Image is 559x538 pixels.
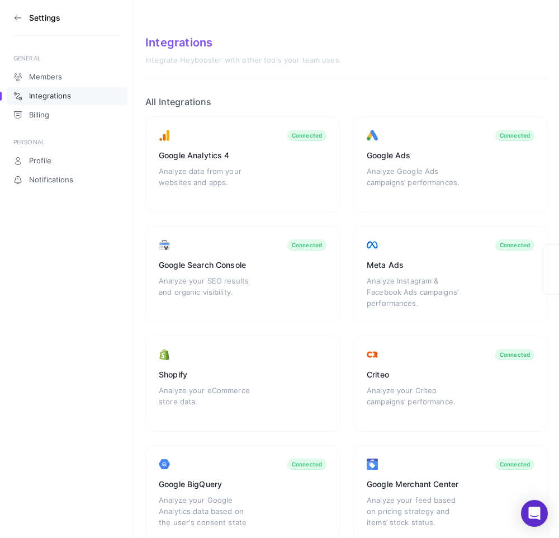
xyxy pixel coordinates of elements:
[13,138,121,147] div: PERSONAL
[159,369,326,380] div: Shopify
[29,92,71,101] span: Integrations
[29,13,60,22] h3: Settings
[145,96,548,107] h2: All Integrations
[367,369,534,380] div: Criteo
[7,68,127,86] a: Members
[367,385,465,418] div: Analyze your Criteo campaigns’ performance.
[500,132,530,139] div: Connected
[159,150,326,161] div: Google Analytics 4
[159,166,257,199] div: Analyze data from your websites and apps.
[7,171,127,189] a: Notifications
[7,106,127,124] a: Billing
[29,111,49,120] span: Billing
[13,54,121,63] div: GENERAL
[159,385,257,418] div: Analyze your eCommerce store data.
[29,157,51,166] span: Profile
[367,494,465,528] div: Analyze your feed based on pricing strategy and items’ stock status.
[500,461,530,468] div: Connected
[292,242,322,248] div: Connected
[145,56,548,65] div: Integrate Heybooster with other tools your team uses.
[521,500,548,527] div: Open Intercom Messenger
[145,36,548,49] div: Integrations
[367,166,465,199] div: Analyze Google Ads campaigns’ performances.
[367,479,534,490] div: Google Merchant Center
[367,259,534,271] div: Meta Ads
[159,259,326,271] div: Google Search Console
[500,351,530,358] div: Connected
[159,479,326,490] div: Google BigQuery
[29,73,62,82] span: Members
[367,275,465,309] div: Analyze Instagram & Facebook Ads campaigns’ performances.
[292,461,322,468] div: Connected
[29,176,73,185] span: Notifications
[500,242,530,248] div: Connected
[159,275,257,309] div: Analyze your SEO results and organic visibility.
[159,494,257,528] div: Analyze your Google Analytics data based on the user's consent state
[7,87,127,105] a: Integrations
[7,152,127,170] a: Profile
[292,132,322,139] div: Connected
[367,150,534,161] div: Google Ads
